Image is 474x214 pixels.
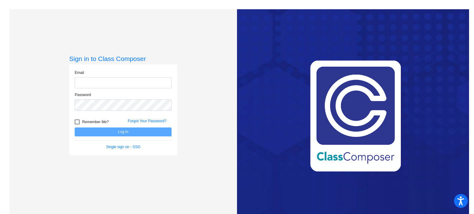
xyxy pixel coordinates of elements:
[106,145,140,149] a: Single sign on - SSO
[82,118,109,126] span: Remember Me?
[75,127,172,136] button: Log In
[128,119,166,123] a: Forgot Your Password?
[75,92,91,98] label: Password
[75,70,84,75] label: Email
[69,55,177,63] h3: Sign in to Class Composer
